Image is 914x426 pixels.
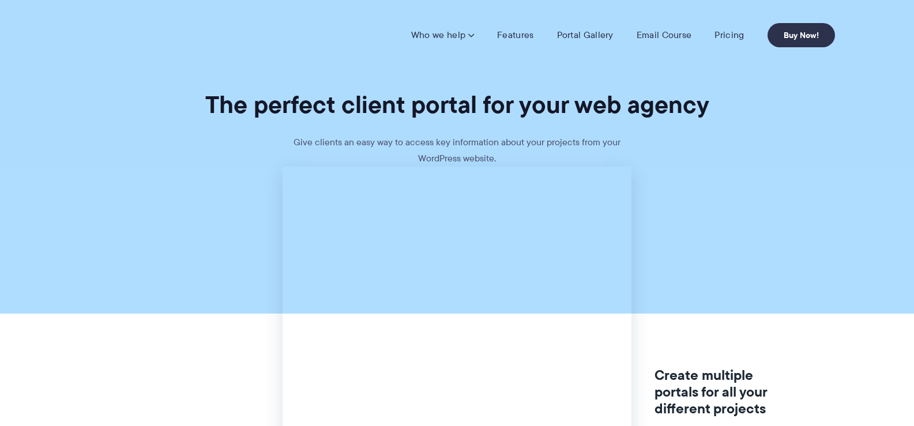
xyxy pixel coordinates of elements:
a: Buy Now! [768,23,835,47]
a: Features [497,29,533,41]
p: Give clients an easy way to access key information about your projects from your WordPress website. [284,134,630,167]
a: Email Course [637,29,692,41]
a: Pricing [714,29,744,41]
a: Portal Gallery [557,29,614,41]
h3: Create multiple portals for all your different projects [655,367,781,417]
a: Who we help [411,29,474,41]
